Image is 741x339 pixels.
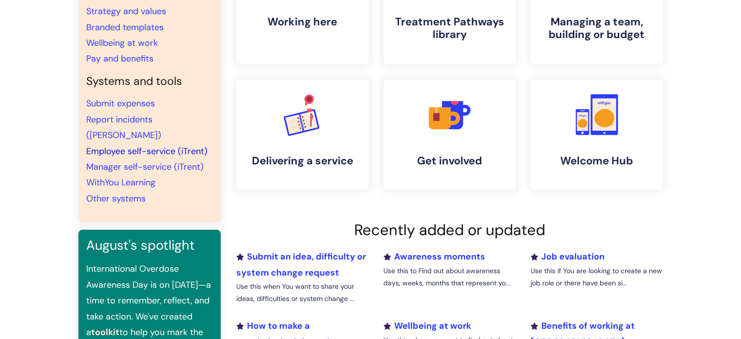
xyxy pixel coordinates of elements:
h4: Managing a team, building or budget [538,16,655,41]
h4: Get involved [391,155,508,167]
a: Job evaluation [530,251,604,262]
p: Use this when You want to share your ideas, difficulties or system change ... [236,280,369,305]
a: Branded templates [86,21,164,33]
h4: Welcome Hub [538,155,655,167]
a: Awareness moments [383,251,485,262]
h4: Systems and tools [86,75,213,88]
p: Use this to Find out about awareness days, weeks, months that represent yo... [383,265,515,289]
a: toolkit [91,326,119,338]
a: Submit an idea, difficulty or system change request [236,251,366,278]
a: Employee self-service (iTrent) [86,145,208,157]
a: Submit expenses [86,98,155,109]
a: Get involved [383,80,516,190]
a: Manager self-service (iTrent) [86,161,204,173]
a: Welcome Hub [531,80,663,190]
h3: August's spotlight [86,238,213,253]
a: Delivering a service [236,80,369,190]
a: Other systems [86,193,146,204]
a: WithYou Learning [86,177,155,188]
a: Wellbeing at work [86,37,158,49]
p: Use this if You are looking to create a new job role or there have been si... [530,265,663,289]
h4: Delivering a service [244,155,361,167]
h4: Treatment Pathways library [391,16,508,41]
h2: Recently added or updated [236,221,663,239]
a: Report incidents ([PERSON_NAME]) [86,114,161,141]
h4: Working here [244,16,361,28]
a: Strategy and values [86,5,166,17]
a: Wellbeing at work [383,320,471,332]
a: Pay and benefits [86,53,153,64]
